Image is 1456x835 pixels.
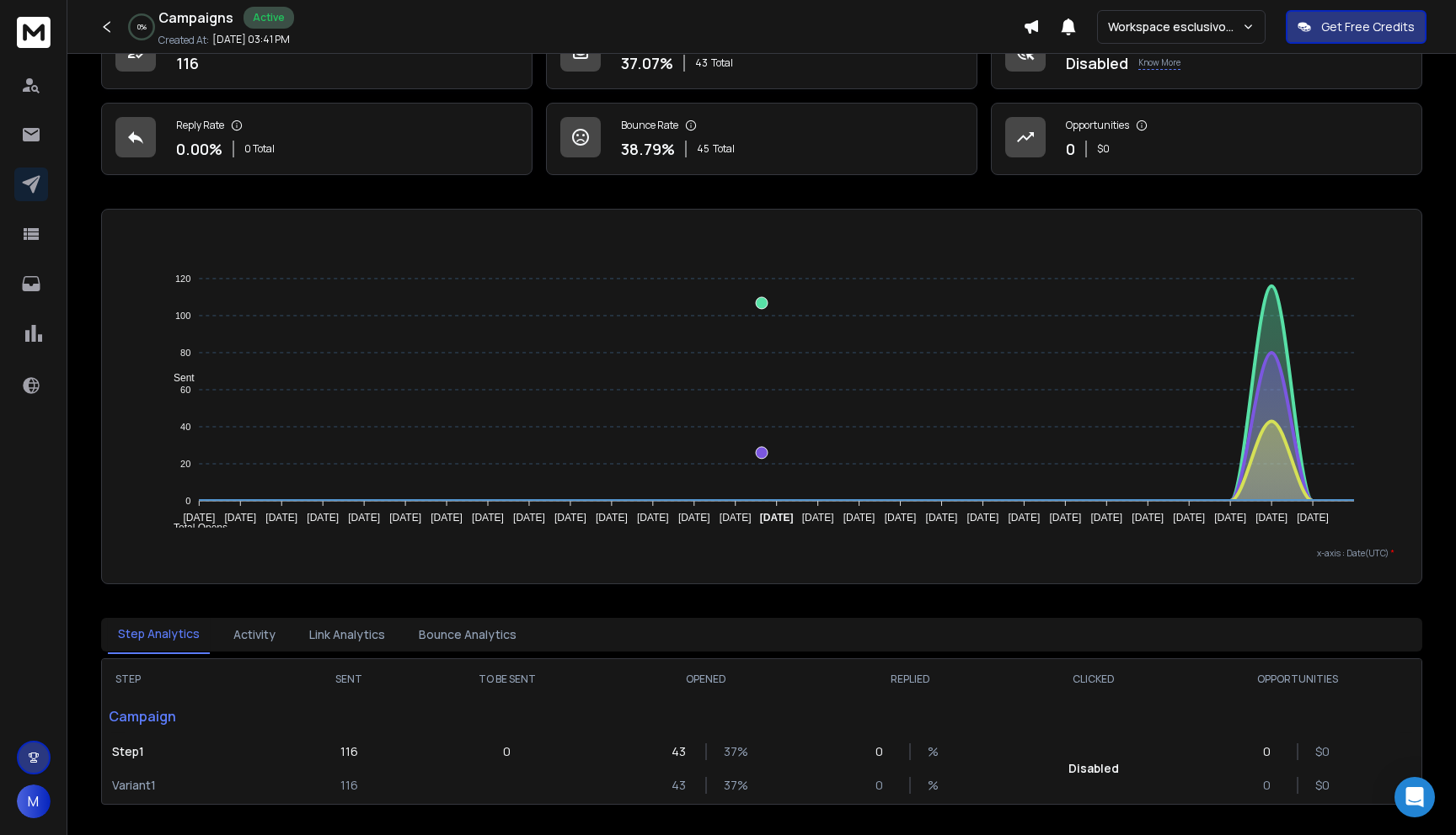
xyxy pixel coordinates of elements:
p: Bounce Rate [621,119,678,132]
p: 37 % [724,743,741,760]
a: Opportunities0$0 [991,103,1422,175]
p: $ 0 [1315,743,1332,760]
p: Variant 1 [112,777,277,794]
tspan: [DATE] [885,512,917,524]
p: Created At: [158,34,209,47]
tspan: [DATE] [1256,512,1288,524]
th: REPLIED [808,659,1013,699]
a: Reply Rate0.00%0 Total [101,103,533,175]
tspan: [DATE] [802,512,834,524]
tspan: [DATE] [637,512,669,524]
p: 0 [1066,137,1075,161]
tspan: [DATE] [1298,512,1330,524]
tspan: 20 [180,459,190,469]
p: Opportunities [1066,119,1129,132]
p: % [928,743,945,760]
tspan: [DATE] [307,512,339,524]
p: Step 1 [112,743,277,760]
th: OPPORTUNITIES [1175,659,1421,699]
p: $ 0 [1097,142,1110,156]
p: 116 [340,743,358,760]
tspan: [DATE] [678,512,710,524]
th: OPENED [603,659,808,699]
p: $ 0 [1315,777,1332,794]
p: Campaign [102,699,287,733]
button: M [17,784,51,818]
tspan: 60 [180,385,190,395]
th: SENT [287,659,411,699]
button: Link Analytics [299,616,395,653]
button: Bounce Analytics [409,616,527,653]
th: TO BE SENT [410,659,603,699]
p: 0 % [137,22,147,32]
p: 0 [1263,777,1280,794]
tspan: 0 [185,496,190,506]
tspan: [DATE] [760,512,794,524]
p: x-axis : Date(UTC) [129,547,1394,560]
p: 0 [875,777,892,794]
tspan: [DATE] [843,512,875,524]
p: 0 [875,743,892,760]
p: 0 Total [244,142,275,156]
p: 116 [340,777,358,794]
tspan: [DATE] [1009,512,1041,524]
p: Disabled [1068,760,1119,777]
a: Bounce Rate38.79%45Total [546,103,977,175]
p: % [928,777,945,794]
span: Total Opens [161,522,227,534]
h1: Campaigns [158,8,233,28]
p: 0.00 % [176,137,222,161]
p: 38.79 % [621,137,675,161]
tspan: [DATE] [513,512,545,524]
p: Reply Rate [176,119,224,132]
span: 43 [695,56,708,70]
button: Activity [223,616,286,653]
p: [DATE] 03:41 PM [212,33,290,46]
p: Disabled [1066,51,1128,75]
tspan: [DATE] [1050,512,1082,524]
p: 43 [672,777,688,794]
tspan: [DATE] [389,512,421,524]
tspan: [DATE] [720,512,752,524]
tspan: 80 [180,348,190,358]
tspan: [DATE] [554,512,586,524]
span: Total [711,56,733,70]
tspan: 100 [175,311,190,321]
p: 37 % [724,777,741,794]
tspan: [DATE] [183,512,215,524]
span: Sent [161,372,195,384]
tspan: [DATE] [1132,512,1164,524]
button: Get Free Credits [1286,10,1427,44]
th: STEP [102,659,287,699]
tspan: [DATE] [265,512,297,524]
p: Know More [1138,56,1180,70]
th: CLICKED [1013,659,1175,699]
tspan: [DATE] [472,512,504,524]
tspan: [DATE] [967,512,999,524]
tspan: [DATE] [1091,512,1123,524]
tspan: 120 [175,274,190,284]
tspan: [DATE] [926,512,958,524]
tspan: [DATE] [431,512,463,524]
div: Open Intercom Messenger [1394,777,1435,817]
tspan: [DATE] [1215,512,1247,524]
div: Active [244,7,294,29]
p: Get Free Credits [1321,19,1415,35]
tspan: [DATE] [1174,512,1206,524]
tspan: 40 [180,422,190,432]
button: Step Analytics [108,615,210,654]
p: 0 [1263,743,1280,760]
p: 116 [176,51,199,75]
p: Workspace esclusivo upvizory [1108,19,1242,35]
p: 0 [503,743,511,760]
span: 45 [697,142,709,156]
p: 43 [672,743,688,760]
tspan: [DATE] [348,512,380,524]
tspan: [DATE] [596,512,628,524]
span: Total [713,142,735,156]
p: 37.07 % [621,51,673,75]
tspan: [DATE] [224,512,256,524]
